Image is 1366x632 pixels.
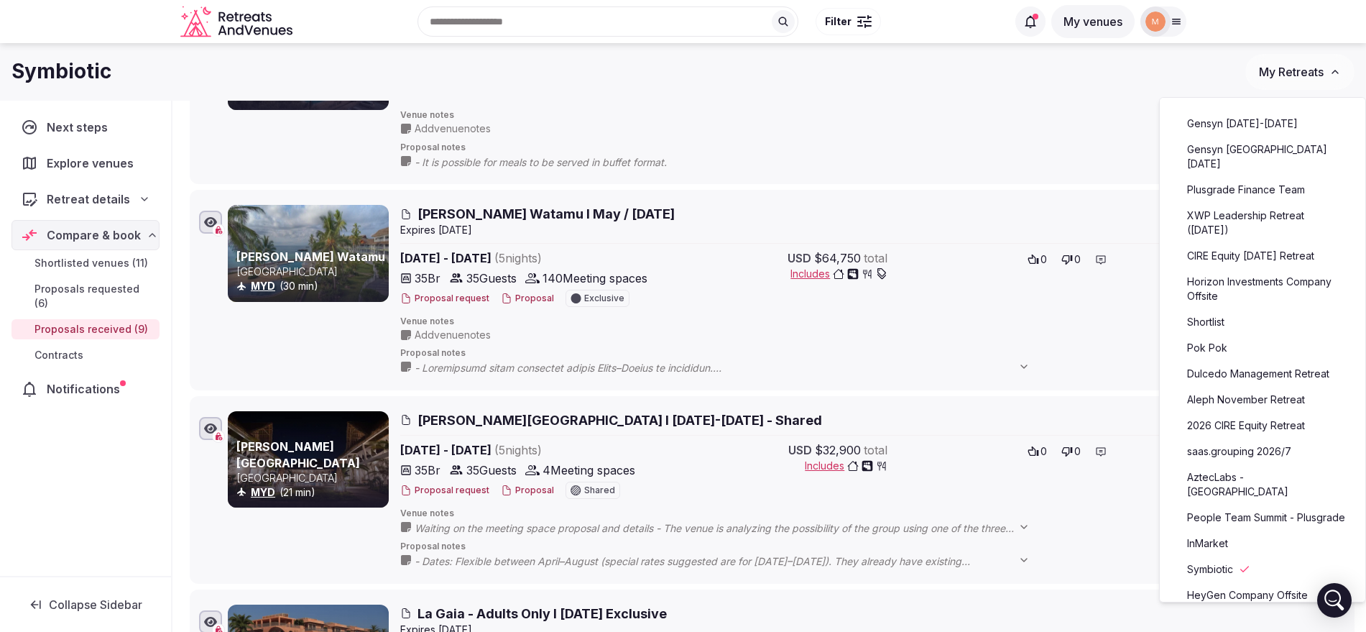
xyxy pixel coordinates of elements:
span: Shortlisted venues (11) [34,256,148,270]
button: Collapse Sidebar [11,589,160,620]
span: 140 Meeting spaces [543,270,647,287]
span: ( 5 night s ) [494,443,542,457]
span: [PERSON_NAME][GEOGRAPHIC_DATA] I [DATE]-[DATE] - Shared [417,411,822,429]
span: Venue notes [400,316,1345,328]
img: marina [1145,12,1166,32]
div: (21 min) [236,485,386,500]
span: Proposal notes [400,541,1345,553]
span: Retreat details [47,191,130,208]
span: Notifications [47,380,126,398]
span: La Gaia - Adults Only I [DATE] Exclusive [417,605,667,623]
a: HeyGen Company Offsite [1174,584,1351,607]
a: InMarket [1174,532,1351,555]
a: Proposals received (9) [11,319,160,339]
span: 35 Br [415,462,440,479]
span: Venue notes [400,109,1345,122]
button: MYD [251,279,275,293]
span: Venue notes [400,508,1345,520]
span: Compare & book [47,226,141,244]
a: [PERSON_NAME][GEOGRAPHIC_DATA] [236,439,360,470]
a: Shortlist [1174,311,1351,334]
p: [GEOGRAPHIC_DATA] [236,265,386,279]
span: USD [788,441,812,459]
span: Collapse Sidebar [49,597,142,612]
span: - It is possible for meals to be served in buffet format. [415,155,696,170]
button: 0 [1023,249,1051,270]
span: Add venue notes [415,122,491,136]
a: Visit the homepage [180,6,295,38]
span: [DATE] - [DATE] [400,441,653,459]
span: 0 [1074,444,1081,459]
a: Proposals requested (6) [11,279,160,313]
a: Explore venues [11,148,160,178]
span: Contracts [34,348,83,362]
button: Proposal [501,485,554,497]
span: Add venue notes [415,328,491,342]
a: XWP Leadership Retreat ([DATE]) [1174,204,1351,242]
a: [PERSON_NAME] Watamu [236,249,385,264]
span: Proposal notes [400,142,1345,154]
button: Proposal request [400,293,489,305]
span: $64,750 [814,249,861,267]
span: Proposals requested (6) [34,282,154,311]
div: (30 min) [236,279,386,293]
a: Dulcedo Management Retreat [1174,362,1351,385]
span: 35 Guests [466,462,517,479]
p: [GEOGRAPHIC_DATA] [236,471,386,485]
a: Shortlisted venues (11) [11,253,160,273]
span: Proposal notes [400,347,1345,359]
span: 0 [1040,252,1047,267]
div: Expire s [DATE] [400,223,1345,237]
a: saas.grouping 2026/7 [1174,440,1351,463]
a: Gensyn [GEOGRAPHIC_DATA] [DATE] [1174,138,1351,175]
span: 35 Guests [466,270,517,287]
span: Proposals received (9) [34,322,148,336]
a: MYD [251,486,275,498]
button: 0 [1023,441,1051,462]
button: MYD [251,485,275,500]
a: Horizon Investments Company Offsite [1174,270,1351,308]
span: - Dates: Flexible between April–August (special rates suggested are for [DATE]–[DATE]). They alre... [415,554,1044,569]
button: 0 [1057,441,1085,462]
button: My venues [1051,5,1135,38]
a: 2026 CIRE Equity Retreat [1174,414,1351,437]
button: Filter [816,8,881,35]
span: - Loremipsumd sitam consectet adipis Elits–Doeius te incididun. - Utla etd mag aliqua enimadmin –... [415,361,1044,375]
button: My Retreats [1245,54,1355,90]
a: My venues [1051,14,1135,29]
a: CIRE Equity [DATE] Retreat [1174,244,1351,267]
svg: Retreats and Venues company logo [180,6,295,38]
span: ( 5 night s ) [494,251,542,265]
span: 35 Br [415,270,440,287]
span: Next steps [47,119,114,136]
a: MYD [251,280,275,292]
button: Proposal [501,293,554,305]
span: total [864,249,887,267]
span: My Retreats [1259,65,1324,79]
span: 0 [1040,444,1047,459]
span: [PERSON_NAME] Watamu I May / [DATE] [417,205,675,223]
span: [DATE] - [DATE] [400,249,653,267]
div: Open Intercom Messenger [1317,583,1352,618]
span: Explore venues [47,155,139,172]
button: Includes [805,459,887,473]
span: Filter [825,14,852,29]
span: USD [788,249,811,267]
a: People Team Summit - Plusgrade [1174,506,1351,529]
button: Includes [790,267,887,281]
a: Plusgrade Finance Team [1174,178,1351,201]
a: Notifications [11,374,160,404]
span: 4 Meeting spaces [543,462,635,479]
button: Proposal request [400,485,489,497]
span: 0 [1074,252,1081,267]
a: Gensyn [DATE]-[DATE] [1174,112,1351,135]
span: total [864,441,887,459]
span: Shared [584,486,615,495]
span: Exclusive [584,294,624,303]
a: Pok Pok [1174,336,1351,359]
a: Aleph November Retreat [1174,388,1351,411]
span: $32,900 [815,441,861,459]
button: 0 [1057,249,1085,270]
